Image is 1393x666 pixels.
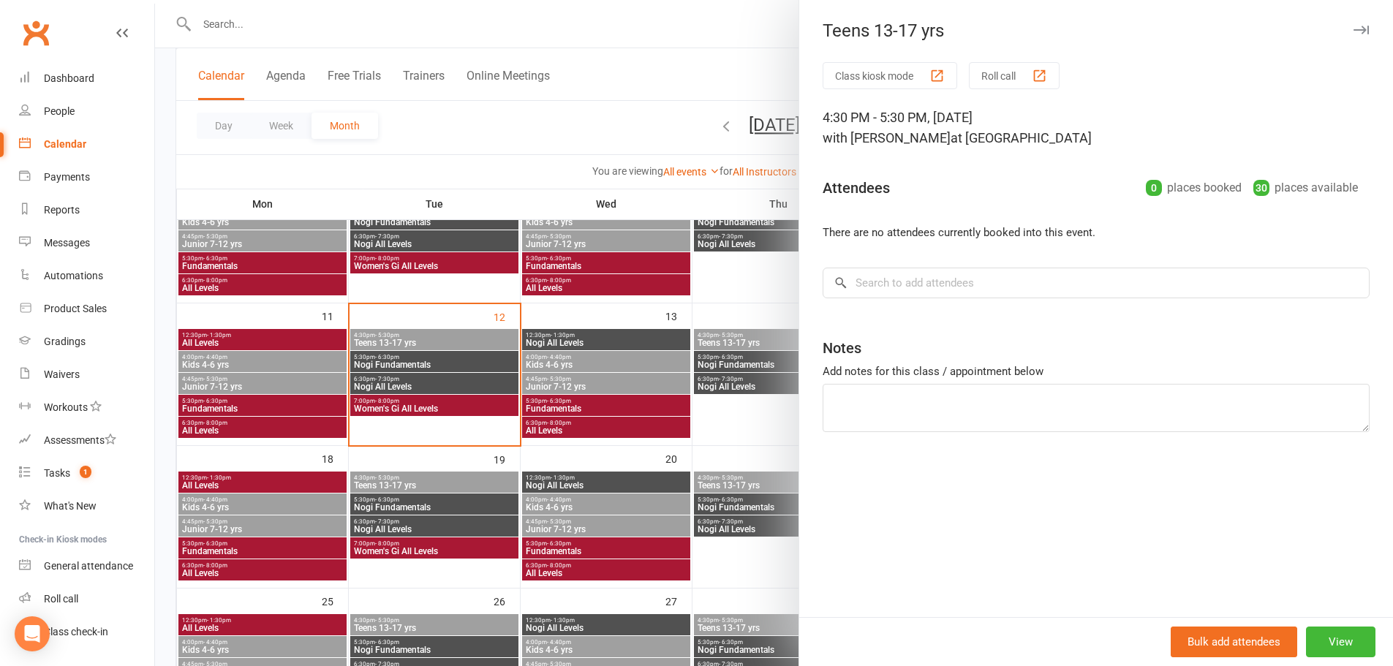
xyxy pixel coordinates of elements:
[44,593,78,605] div: Roll call
[44,105,75,117] div: People
[44,401,88,413] div: Workouts
[44,467,70,479] div: Tasks
[19,95,154,128] a: People
[44,72,94,84] div: Dashboard
[19,161,154,194] a: Payments
[19,457,154,490] a: Tasks 1
[823,338,861,358] div: Notes
[1306,627,1375,657] button: View
[951,130,1092,145] span: at [GEOGRAPHIC_DATA]
[19,490,154,523] a: What's New
[19,358,154,391] a: Waivers
[19,194,154,227] a: Reports
[44,560,133,572] div: General attendance
[44,303,107,314] div: Product Sales
[44,270,103,281] div: Automations
[44,434,116,446] div: Assessments
[1171,627,1297,657] button: Bulk add attendees
[44,204,80,216] div: Reports
[1146,180,1162,196] div: 0
[19,550,154,583] a: General attendance kiosk mode
[80,466,91,478] span: 1
[823,178,890,198] div: Attendees
[823,62,957,89] button: Class kiosk mode
[44,237,90,249] div: Messages
[19,391,154,424] a: Workouts
[1253,180,1269,196] div: 30
[19,583,154,616] a: Roll call
[19,325,154,358] a: Gradings
[823,130,951,145] span: with [PERSON_NAME]
[19,128,154,161] a: Calendar
[823,363,1370,380] div: Add notes for this class / appointment below
[44,138,86,150] div: Calendar
[799,20,1393,41] div: Teens 13-17 yrs
[823,224,1370,241] li: There are no attendees currently booked into this event.
[1146,178,1242,198] div: places booked
[19,424,154,457] a: Assessments
[19,227,154,260] a: Messages
[44,626,108,637] div: Class check-in
[44,171,90,183] div: Payments
[44,368,80,380] div: Waivers
[44,500,97,512] div: What's New
[15,616,50,651] div: Open Intercom Messenger
[1253,178,1358,198] div: places available
[44,336,86,347] div: Gradings
[19,260,154,292] a: Automations
[823,107,1370,148] div: 4:30 PM - 5:30 PM, [DATE]
[19,616,154,648] a: Class kiosk mode
[823,268,1370,298] input: Search to add attendees
[19,292,154,325] a: Product Sales
[19,62,154,95] a: Dashboard
[18,15,54,51] a: Clubworx
[969,62,1060,89] button: Roll call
